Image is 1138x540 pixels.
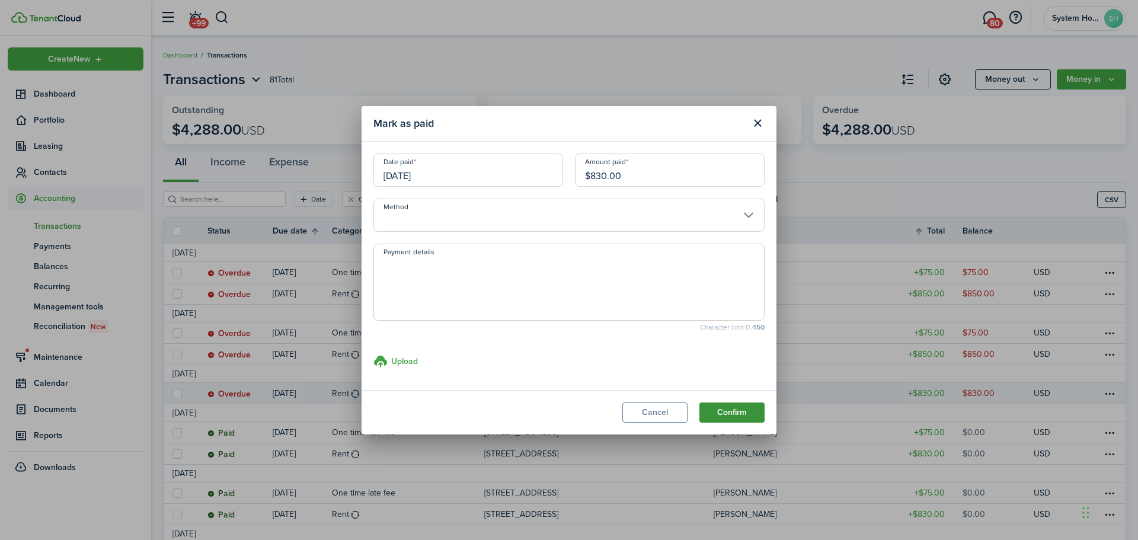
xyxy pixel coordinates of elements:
[373,112,744,135] modal-title: Mark as paid
[391,355,418,368] h3: Upload
[747,113,768,133] button: Close modal
[753,322,765,333] b: 150
[699,402,765,423] button: Confirm
[373,154,563,187] input: mm/dd/yyyy
[1079,483,1138,540] iframe: Chat Widget
[575,154,765,187] input: 0.00
[1082,495,1089,531] div: Drag
[622,402,688,423] button: Cancel
[373,324,765,331] small: Character limit: 0 /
